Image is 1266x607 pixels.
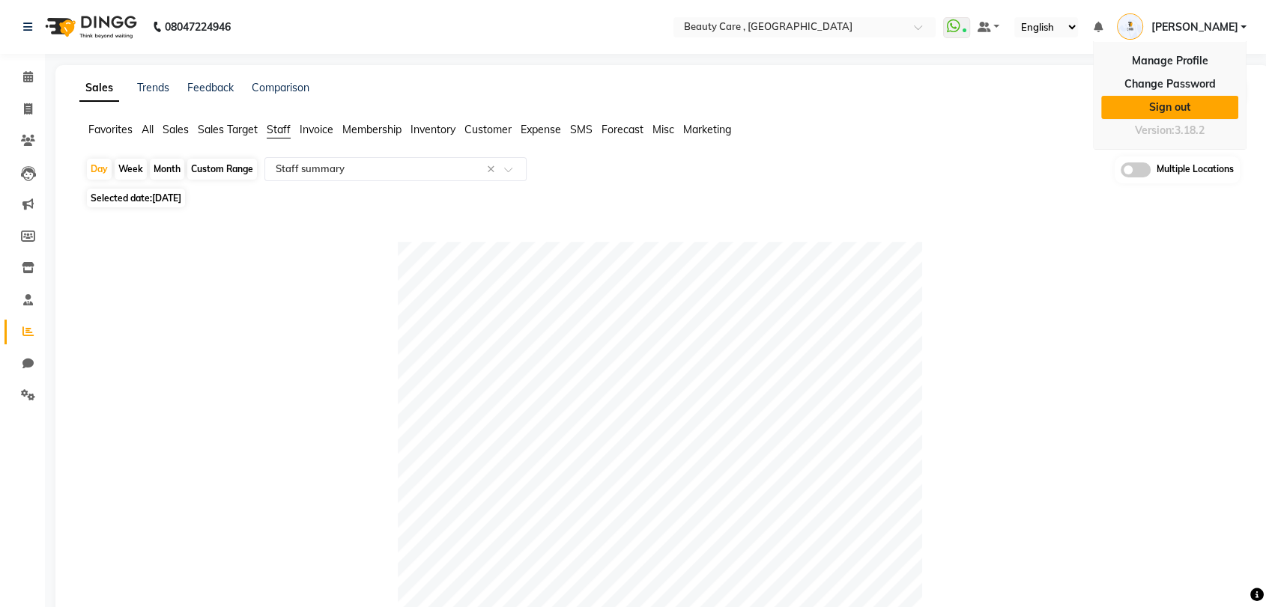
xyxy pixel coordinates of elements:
div: Day [87,159,112,180]
span: Multiple Locations [1157,162,1234,177]
div: Custom Range [187,159,257,180]
span: Expense [521,123,561,136]
span: SMS [570,123,593,136]
span: Staff [267,123,291,136]
span: Membership [342,123,402,136]
span: Customer [464,123,512,136]
span: Forecast [602,123,643,136]
a: Change Password [1101,73,1238,96]
a: Sales [79,75,119,102]
span: Misc [652,123,674,136]
div: Month [150,159,184,180]
span: All [142,123,154,136]
span: Invoice [300,123,333,136]
a: Feedback [187,81,234,94]
span: Sales Target [198,123,258,136]
span: Clear all [487,162,500,177]
img: Omkar [1117,13,1143,40]
a: Trends [137,81,169,94]
span: [DATE] [152,192,181,204]
img: logo [38,6,141,48]
span: Sales [163,123,189,136]
div: Version:3.18.2 [1101,120,1238,141]
a: Comparison [252,81,309,94]
a: Manage Profile [1101,49,1238,73]
div: Week [115,159,147,180]
span: Selected date: [87,189,185,207]
span: Inventory [411,123,455,136]
b: 08047224946 [165,6,231,48]
span: [PERSON_NAME] [1151,19,1238,35]
span: Favorites [88,123,133,136]
span: Marketing [683,123,731,136]
a: Sign out [1101,96,1238,119]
